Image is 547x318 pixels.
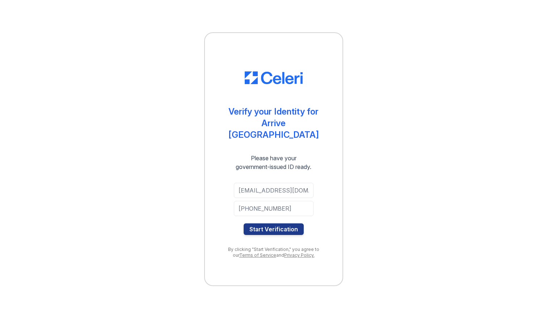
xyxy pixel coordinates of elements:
a: Privacy Policy. [284,252,315,258]
div: By clicking "Start Verification," you agree to our and [219,247,328,258]
input: Email [234,183,314,198]
button: Start Verification [244,223,304,235]
input: Phone [234,201,314,216]
img: CE_Logo_Blue-a8612792a0a2168367f1c8372b55b34899dd931a85d93a1a3d3e32e68fde9ad4.png [245,71,303,84]
div: Verify your Identity for Arrive [GEOGRAPHIC_DATA] [219,106,328,141]
div: Please have your government-issued ID ready. [223,154,324,171]
a: Terms of Service [239,252,276,258]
